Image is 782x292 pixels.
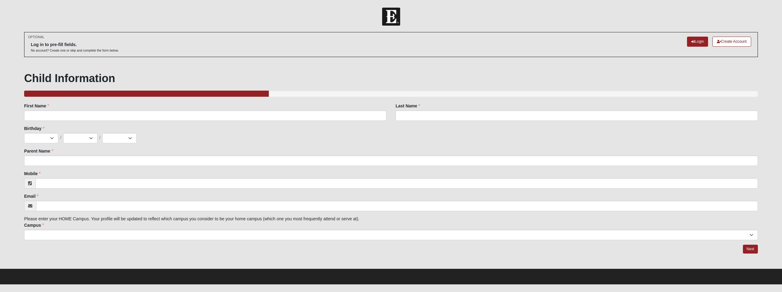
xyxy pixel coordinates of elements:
label: Birthday [24,125,45,132]
label: Campus [24,222,44,228]
label: First Name [24,103,49,109]
label: Email [24,193,38,199]
p: No account? Create one or skip and complete the form below. [31,48,119,53]
h1: Child Information [24,72,758,85]
img: Church of Eleven22 Logo [382,8,400,26]
h6: Log in to pre-fill fields. [31,42,119,47]
div: Please enter your HOME Campus. Your profile will be updated to reflect which campus you consider ... [24,103,758,240]
a: Login [687,37,708,47]
small: OPTIONAL [28,35,44,39]
span: / [60,135,61,141]
a: Next [743,245,758,254]
label: Parent Name [24,148,53,154]
span: / [99,135,100,141]
label: Mobile [24,171,41,177]
a: Create Account [712,37,751,47]
label: Last Name [396,103,420,109]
